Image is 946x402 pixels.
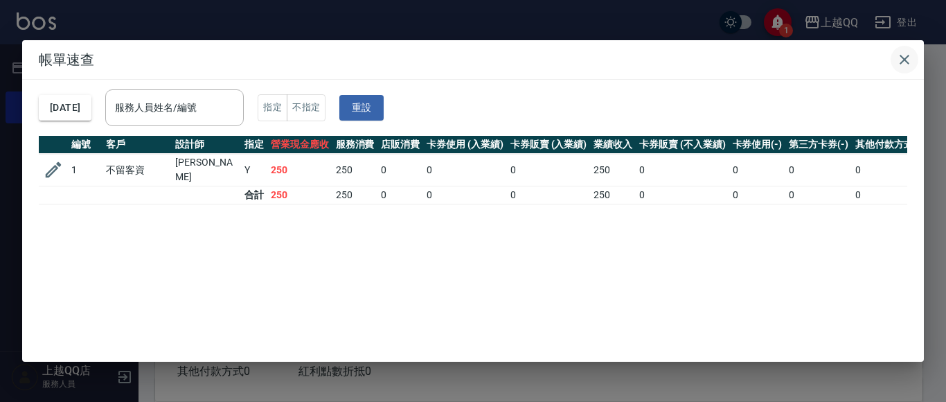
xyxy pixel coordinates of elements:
th: 其他付款方式(-) [852,136,928,154]
th: 服務消費 [332,136,378,154]
td: 0 [377,154,423,186]
td: 250 [267,154,332,186]
td: 250 [590,154,636,186]
td: 0 [729,186,786,204]
td: 0 [507,154,591,186]
td: 250 [590,186,636,204]
th: 客戶 [102,136,172,154]
th: 指定 [241,136,267,154]
td: 0 [852,186,928,204]
td: 0 [785,186,852,204]
td: 250 [267,186,332,204]
th: 店販消費 [377,136,423,154]
th: 卡券販賣 (不入業績) [636,136,729,154]
td: 合計 [241,186,267,204]
td: [PERSON_NAME] [172,154,241,186]
button: 重設 [339,95,384,121]
td: Y [241,154,267,186]
button: 指定 [258,94,287,121]
button: [DATE] [39,95,91,121]
td: 0 [729,154,786,186]
button: 不指定 [287,94,325,121]
td: 不留客資 [102,154,172,186]
th: 卡券使用 (入業績) [423,136,507,154]
th: 業績收入 [590,136,636,154]
td: 250 [332,154,378,186]
td: 250 [332,186,378,204]
td: 0 [423,154,507,186]
th: 第三方卡券(-) [785,136,852,154]
td: 0 [785,154,852,186]
td: 0 [423,186,507,204]
td: 0 [636,154,729,186]
td: 0 [636,186,729,204]
td: 0 [507,186,591,204]
td: 0 [852,154,928,186]
td: 1 [68,154,102,186]
td: 0 [377,186,423,204]
th: 設計師 [172,136,241,154]
h2: 帳單速查 [22,40,924,79]
th: 卡券販賣 (入業績) [507,136,591,154]
th: 編號 [68,136,102,154]
th: 營業現金應收 [267,136,332,154]
th: 卡券使用(-) [729,136,786,154]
